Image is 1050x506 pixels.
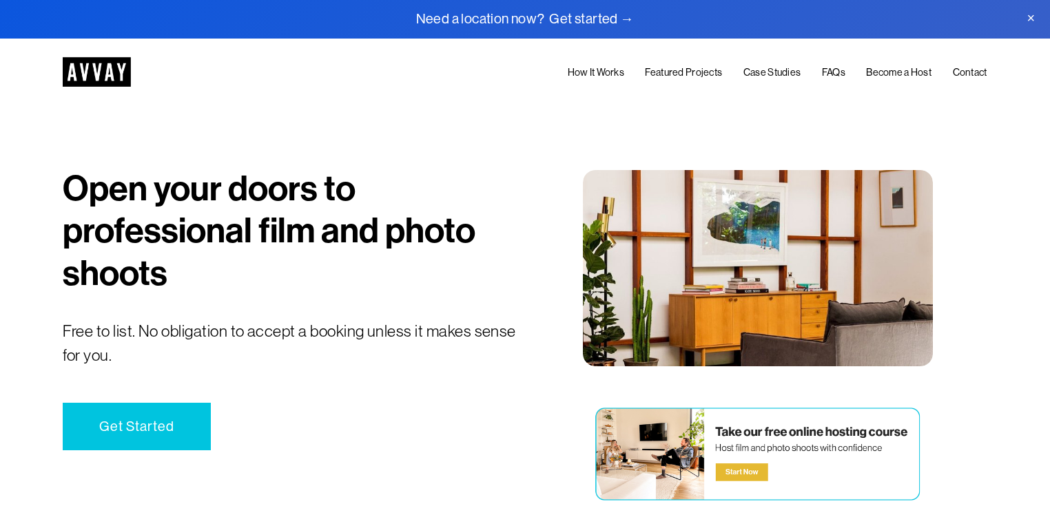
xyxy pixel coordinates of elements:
[63,403,210,450] a: Get Started
[568,65,624,81] a: How It Works
[63,319,521,368] p: Free to list. No obligation to accept a booking unless it makes sense for you.
[866,65,931,81] a: Become a Host
[953,65,987,81] a: Contact
[63,57,131,87] img: AVVAY - The First Nationwide Location Scouting Co.
[743,65,801,81] a: Case Studies
[645,65,722,81] a: Featured Projects
[822,65,845,81] a: FAQs
[63,168,521,295] h1: Open your doors to professional film and photo shoots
